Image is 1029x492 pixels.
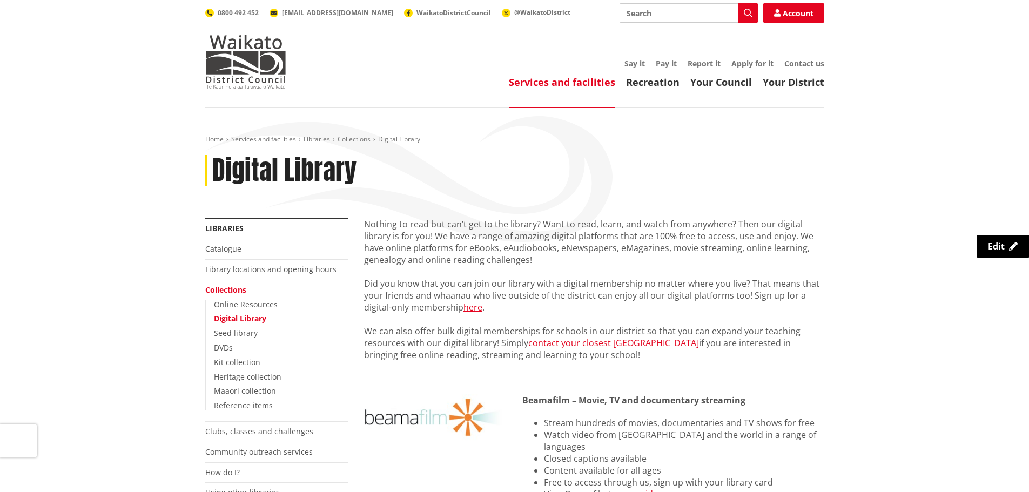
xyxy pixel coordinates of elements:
a: Clubs, classes and challenges [205,426,313,436]
input: Search input [620,3,758,23]
a: Heritage collection [214,372,281,382]
a: Kit collection [214,357,260,367]
a: Your Council [690,76,752,89]
a: Services and facilities [509,76,615,89]
a: WaikatoDistrictCouncil [404,8,491,17]
li: Watch video from [GEOGRAPHIC_DATA] and the world in a range of languages [544,429,824,453]
a: Digital Library [214,313,266,323]
a: Libraries [205,223,244,233]
span: 0800 492 452 [218,8,259,17]
span: Digital Library [378,134,420,144]
a: Home [205,134,224,144]
li: Closed captions available [544,453,824,464]
a: Account [763,3,824,23]
a: Reference items [214,400,273,410]
a: Report it [688,58,721,69]
img: beamafilm [364,394,507,441]
a: How do I? [205,467,240,477]
a: Your District [763,76,824,89]
a: 0800 492 452 [205,8,259,17]
span: [EMAIL_ADDRESS][DOMAIN_NAME] [282,8,393,17]
strong: Beamafilm – Movie, TV and documentary streaming [522,394,745,406]
p: Did you know that you can join our library with a digital membership no matter where you live? Th... [364,278,824,313]
img: Waikato District Council - Te Kaunihera aa Takiwaa o Waikato [205,35,286,89]
li: Content available for all ages [544,464,824,476]
a: Services and facilities [231,134,296,144]
a: Contact us [784,58,824,69]
a: Seed library [214,328,258,338]
a: DVDs [214,342,233,353]
a: Online Resources [214,299,278,309]
a: Edit [977,235,1029,258]
a: contact your closest [GEOGRAPHIC_DATA] [528,337,699,349]
a: here [463,301,482,313]
a: Catalogue [205,244,241,254]
a: [EMAIL_ADDRESS][DOMAIN_NAME] [270,8,393,17]
a: Say it [624,58,645,69]
li: Stream hundreds of movies, documentaries and TV shows for free [544,417,824,429]
a: Community outreach services [205,447,313,457]
a: Collections [205,285,246,295]
a: Apply for it [731,58,774,69]
a: @WaikatoDistrict [502,8,570,17]
a: Pay it [656,58,677,69]
a: Library locations and opening hours [205,264,337,274]
a: Collections [338,134,371,144]
a: Libraries [304,134,330,144]
a: Maaori collection [214,386,276,396]
span: @WaikatoDistrict [514,8,570,17]
span: WaikatoDistrictCouncil [416,8,491,17]
h1: Digital Library [212,155,357,186]
span: Edit [988,240,1005,252]
li: Free to access through us, sign up with your library card [544,476,824,488]
nav: breadcrumb [205,135,824,144]
p: We can also offer bulk digital memberships for schools in our district so that you can expand you... [364,325,824,361]
p: Nothing to read but can’t get to the library? Want to read, learn, and watch from anywhere? Then ... [364,218,824,266]
a: Recreation [626,76,680,89]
